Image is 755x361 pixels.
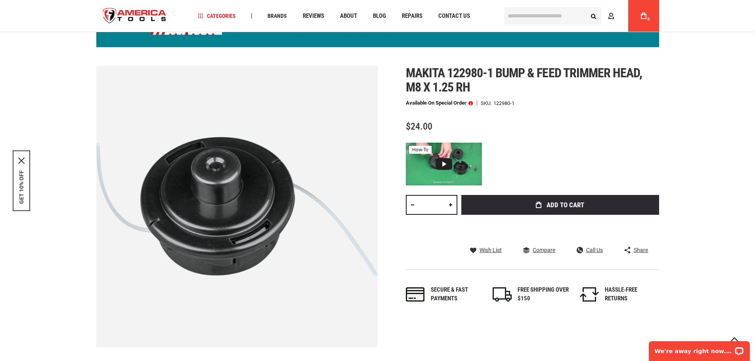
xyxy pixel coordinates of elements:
[194,11,239,21] a: Categories
[648,17,650,21] span: 0
[580,287,599,302] img: returns
[303,13,324,19] span: Reviews
[634,247,648,253] span: Share
[398,11,426,21] a: Repairs
[493,287,512,302] img: shipping
[406,287,425,302] img: payments
[18,170,25,204] button: GET 10% OFF
[268,13,287,19] span: Brands
[586,8,601,23] button: Search
[96,1,173,31] a: store logo
[586,247,603,253] span: Call Us
[336,11,361,21] a: About
[406,100,473,106] p: Available on Special Order
[605,286,656,303] div: HASSLE-FREE RETURNS
[644,336,755,361] iframe: LiveChat chat widget
[438,13,470,19] span: Contact Us
[480,247,502,253] span: Wish List
[18,157,25,164] svg: close icon
[533,247,555,253] span: Compare
[369,11,390,21] a: Blog
[481,101,493,106] strong: SKU
[460,217,661,240] iframe: Secure express checkout frame
[406,65,642,95] span: Makita 122980-1 bump & feed trimmer head, m8 x 1.25 rh
[518,286,569,303] div: FREE SHIPPING OVER $150
[493,101,514,106] div: 122980-1
[470,246,502,254] a: Wish List
[340,13,357,19] span: About
[373,13,386,19] span: Blog
[435,11,474,21] a: Contact Us
[402,13,422,19] span: Repairs
[577,246,603,254] a: Call Us
[431,286,482,303] div: Secure & fast payments
[264,11,291,21] a: Brands
[406,121,432,132] span: $24.00
[461,195,659,215] button: Add to Cart
[198,13,236,19] span: Categories
[523,246,555,254] a: Compare
[18,157,25,164] button: Close
[299,11,328,21] a: Reviews
[96,66,378,347] img: MAKITA 122980-1 BUMP & FEED TRIMMER HEAD, M8 X 1.25 RH
[96,1,173,31] img: America Tools
[547,202,584,208] span: Add to Cart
